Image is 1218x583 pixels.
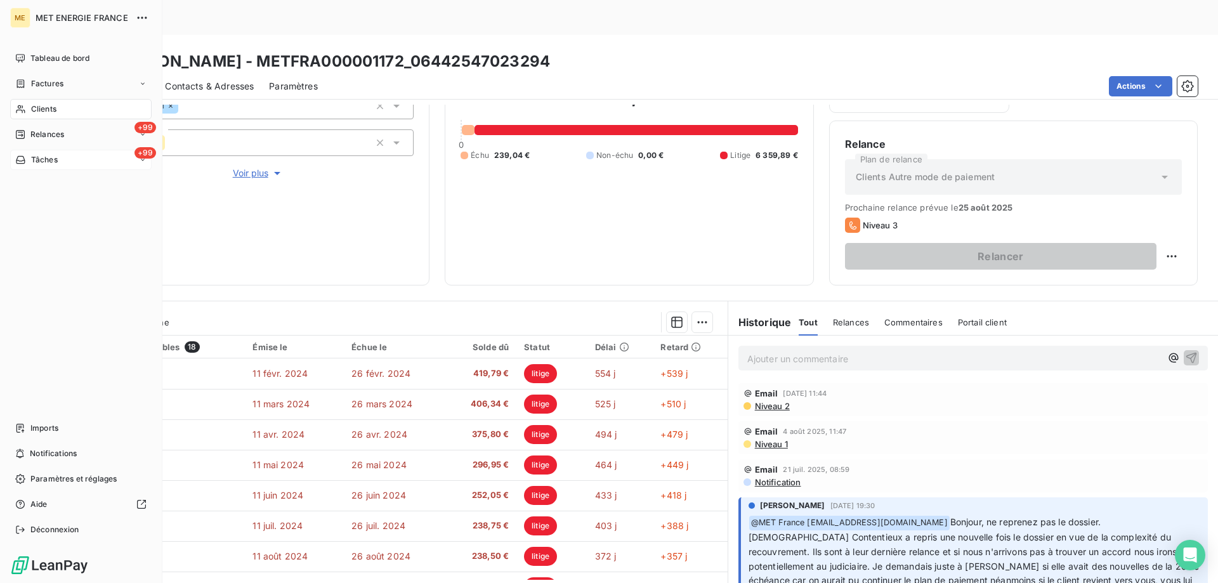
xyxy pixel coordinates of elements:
span: Email [755,426,778,436]
img: Logo LeanPay [10,555,89,575]
span: 11 avr. 2024 [252,429,304,440]
span: Non-échu [596,150,633,161]
span: Paramètres [269,80,318,93]
span: Déconnexion [30,524,79,535]
span: Imports [30,423,58,434]
span: 26 juil. 2024 [351,520,405,531]
div: Solde dû [453,342,509,352]
span: 11 juil. 2024 [252,520,303,531]
span: 26 mai 2024 [351,459,407,470]
span: Factures [31,78,63,89]
span: 375,80 € [453,428,509,441]
span: Tableau de bord [30,53,89,64]
span: 26 mars 2024 [351,398,412,409]
span: Niveau 1 [754,439,788,449]
a: +99Relances [10,124,152,145]
div: Pièces comptables [101,341,238,353]
span: +388 j [660,520,688,531]
span: Email [755,388,778,398]
span: Clients [31,103,56,115]
span: Relances [30,129,64,140]
span: [DATE] 11:44 [783,390,827,397]
span: +99 [134,147,156,159]
span: Relances [833,317,869,327]
span: Commentaires [884,317,943,327]
span: 25 août 2025 [959,202,1013,213]
span: Tout [799,317,818,327]
a: Tableau de bord [10,48,152,69]
span: 4 août 2025, 11:47 [783,428,846,435]
span: litige [524,364,557,383]
span: 464 j [595,459,617,470]
span: 0,00 € [638,150,664,161]
span: 6 359,89 € [756,150,798,161]
span: +539 j [660,368,688,379]
div: Open Intercom Messenger [1175,540,1205,570]
span: Litige [730,150,750,161]
span: +418 j [660,490,686,501]
span: 21 juil. 2025, 08:59 [783,466,849,473]
span: Niveau 3 [863,220,898,230]
span: 406,34 € [453,398,509,410]
span: 11 mai 2024 [252,459,304,470]
span: Tâches [31,154,58,166]
h6: Historique [728,315,792,330]
span: Échu [471,150,489,161]
div: Échue le [351,342,438,352]
span: 239,04 € [494,150,530,161]
span: litige [524,425,557,444]
span: [PERSON_NAME] [760,500,825,511]
span: 296,95 € [453,459,509,471]
h6: Relance [845,136,1182,152]
button: Relancer [845,243,1156,270]
span: 26 avr. 2024 [351,429,407,440]
span: Clients Autre mode de paiement [856,171,995,183]
span: Prochaine relance prévue le [845,202,1182,213]
div: Émise le [252,342,336,352]
button: Actions [1109,76,1172,96]
span: +99 [134,122,156,133]
span: Contacts & Adresses [165,80,254,93]
div: Délai [595,342,646,352]
span: @ MET France [EMAIL_ADDRESS][DOMAIN_NAME] [749,516,950,530]
a: Factures [10,74,152,94]
span: 554 j [595,368,616,379]
span: 238,50 € [453,550,509,563]
span: 419,79 € [453,367,509,380]
span: 11 août 2024 [252,551,308,561]
span: litige [524,455,557,475]
span: +510 j [660,398,686,409]
div: Retard [660,342,719,352]
span: Notification [754,477,801,487]
span: 26 févr. 2024 [351,368,410,379]
span: +357 j [660,551,687,561]
a: Imports [10,418,152,438]
span: 11 mars 2024 [252,398,310,409]
span: 18 [185,341,199,353]
span: 11 févr. 2024 [252,368,308,379]
span: 372 j [595,551,617,561]
input: Ajouter une valeur [178,100,188,112]
span: Niveau 2 [754,401,790,411]
a: Paramètres et réglages [10,469,152,489]
span: +479 j [660,429,688,440]
span: Portail client [958,317,1007,327]
span: Notifications [30,448,77,459]
div: Statut [524,342,580,352]
span: Paramètres et réglages [30,473,117,485]
span: 0 [459,140,464,150]
span: [DATE] 19:30 [830,502,875,509]
span: 252,05 € [453,489,509,502]
span: 525 j [595,398,616,409]
span: 26 août 2024 [351,551,410,561]
span: 494 j [595,429,617,440]
button: Voir plus [102,166,414,180]
span: Voir plus [233,167,284,180]
span: litige [524,516,557,535]
a: +99Tâches [10,150,152,170]
span: litige [524,547,557,566]
input: Ajouter une valeur [165,137,175,148]
a: Clients [10,99,152,119]
a: Aide [10,494,152,514]
span: 238,75 € [453,520,509,532]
